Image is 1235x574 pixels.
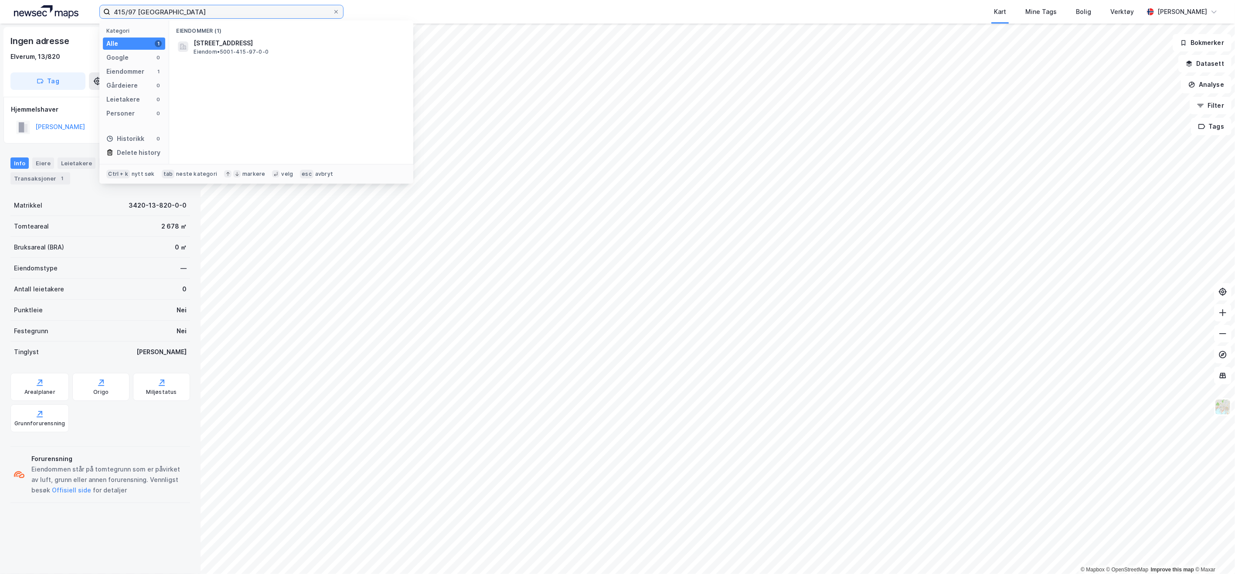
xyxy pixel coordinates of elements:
[106,52,129,63] div: Google
[1151,567,1194,573] a: Improve this map
[106,133,144,144] div: Historikk
[1081,567,1105,573] a: Mapbox
[177,305,187,315] div: Nei
[1191,532,1235,574] iframe: Chat Widget
[93,389,109,396] div: Origo
[99,157,132,169] div: Datasett
[31,454,187,464] div: Forurensning
[175,242,187,253] div: 0 ㎡
[106,170,130,178] div: Ctrl + k
[194,48,269,55] span: Eiendom • 5001-415-97-0-0
[169,20,413,36] div: Eiendommer (1)
[1191,532,1235,574] div: Kontrollprogram for chat
[31,464,187,495] div: Eiendommen står på tomtegrunn som er påvirket av luft, grunn eller annen forurensning. Vennligst ...
[106,27,165,34] div: Kategori
[155,110,162,117] div: 0
[315,171,333,178] div: avbryt
[281,171,293,178] div: velg
[155,135,162,142] div: 0
[32,157,54,169] div: Eiere
[1110,7,1134,17] div: Verktøy
[182,284,187,294] div: 0
[129,200,187,211] div: 3420-13-820-0-0
[132,171,155,178] div: nytt søk
[1215,399,1231,415] img: Z
[14,420,65,427] div: Grunnforurensning
[177,326,187,336] div: Nei
[14,242,64,253] div: Bruksareal (BRA)
[176,171,217,178] div: neste kategori
[106,80,138,91] div: Gårdeiere
[14,326,48,336] div: Festegrunn
[10,157,29,169] div: Info
[136,347,187,357] div: [PERSON_NAME]
[58,174,67,183] div: 1
[1181,76,1232,93] button: Analyse
[110,5,333,18] input: Søk på adresse, matrikkel, gårdeiere, leietakere eller personer
[10,172,70,184] div: Transaksjoner
[155,96,162,103] div: 0
[194,38,403,48] span: [STREET_ADDRESS]
[10,72,85,90] button: Tag
[10,34,71,48] div: Ingen adresse
[155,68,162,75] div: 1
[155,54,162,61] div: 0
[180,263,187,273] div: —
[106,94,140,105] div: Leietakere
[106,108,135,119] div: Personer
[14,263,58,273] div: Eiendomstype
[14,305,43,315] div: Punktleie
[14,5,78,18] img: logo.a4113a55bc3d86da70a041830d287a7e.svg
[1076,7,1091,17] div: Bolig
[155,82,162,89] div: 0
[1157,7,1207,17] div: [PERSON_NAME]
[994,7,1006,17] div: Kart
[300,170,313,178] div: esc
[14,284,64,294] div: Antall leietakere
[161,221,187,232] div: 2 678 ㎡
[24,389,55,396] div: Arealplaner
[146,389,177,396] div: Miljøstatus
[14,221,49,232] div: Tomteareal
[14,347,39,357] div: Tinglyst
[1025,7,1057,17] div: Mine Tags
[1191,118,1232,135] button: Tags
[155,40,162,47] div: 1
[1190,97,1232,114] button: Filter
[242,171,265,178] div: markere
[162,170,175,178] div: tab
[58,157,95,169] div: Leietakere
[1178,55,1232,72] button: Datasett
[106,66,144,77] div: Eiendommer
[14,200,42,211] div: Matrikkel
[1106,567,1149,573] a: OpenStreetMap
[10,51,60,62] div: Elverum, 13/820
[11,104,190,115] div: Hjemmelshaver
[106,38,118,49] div: Alle
[117,147,160,158] div: Delete history
[1173,34,1232,51] button: Bokmerker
